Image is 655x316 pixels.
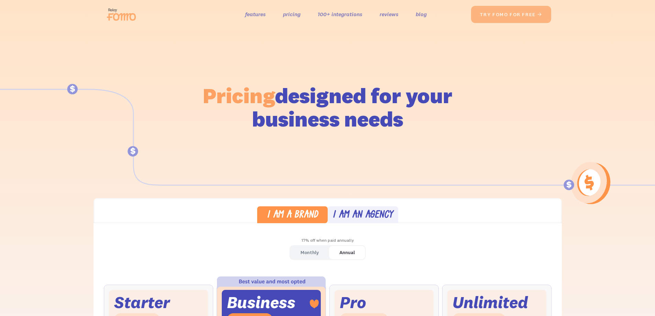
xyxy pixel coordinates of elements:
div: I am an agency [332,210,393,220]
span: Pricing [203,82,275,109]
div: Annual [339,248,355,258]
div: Unlimited [452,295,528,310]
h1: designed for your business needs [203,84,453,131]
a: 100+ integrations [318,9,362,19]
a: pricing [283,9,301,19]
a: blog [416,9,427,19]
div: Monthly [301,248,319,258]
a: reviews [380,9,399,19]
div: 17% off when paid annually [94,236,562,246]
div: Business [227,295,295,310]
div: Pro [340,295,366,310]
a: features [245,9,266,19]
div: Starter [114,295,170,310]
span:  [537,11,543,18]
a: try fomo for free [471,6,551,23]
div: I am a brand [267,210,318,220]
